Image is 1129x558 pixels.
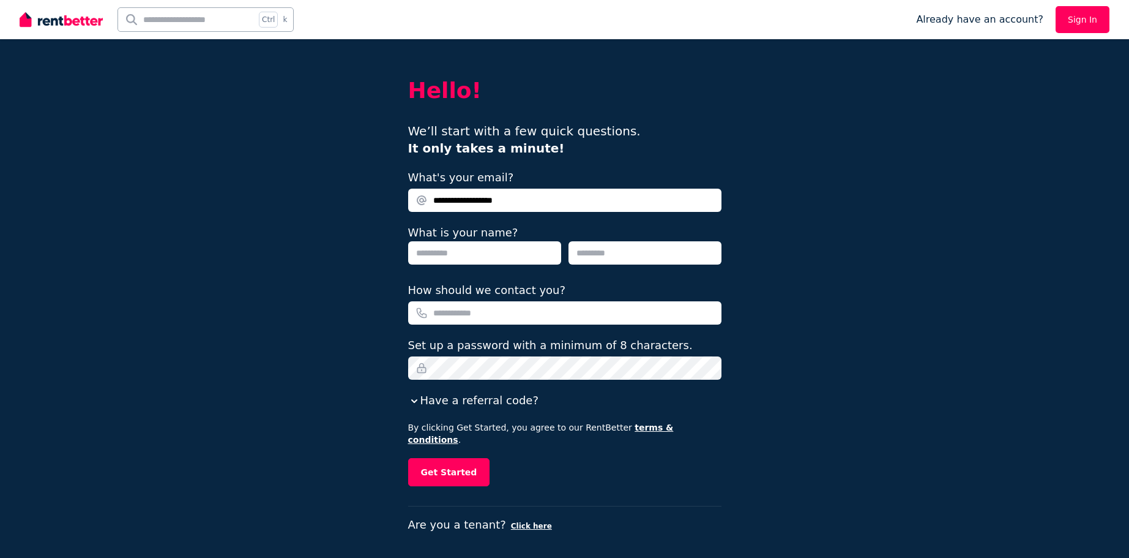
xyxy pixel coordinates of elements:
span: Ctrl [259,12,278,28]
label: What's your email? [408,169,514,186]
label: How should we contact you? [408,282,566,299]
b: It only takes a minute! [408,141,565,156]
button: Have a referral code? [408,392,538,409]
span: Already have an account? [916,12,1043,27]
h2: Hello! [408,78,721,103]
a: Sign In [1056,6,1109,33]
p: Are you a tenant? [408,516,721,533]
label: What is your name? [408,226,518,239]
label: Set up a password with a minimum of 8 characters. [408,337,693,354]
p: By clicking Get Started, you agree to our RentBetter . [408,421,721,446]
button: Get Started [408,458,490,486]
span: We’ll start with a few quick questions. [408,124,641,156]
span: k [283,15,287,25]
button: Click here [511,521,552,531]
img: RentBetter [20,10,103,29]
